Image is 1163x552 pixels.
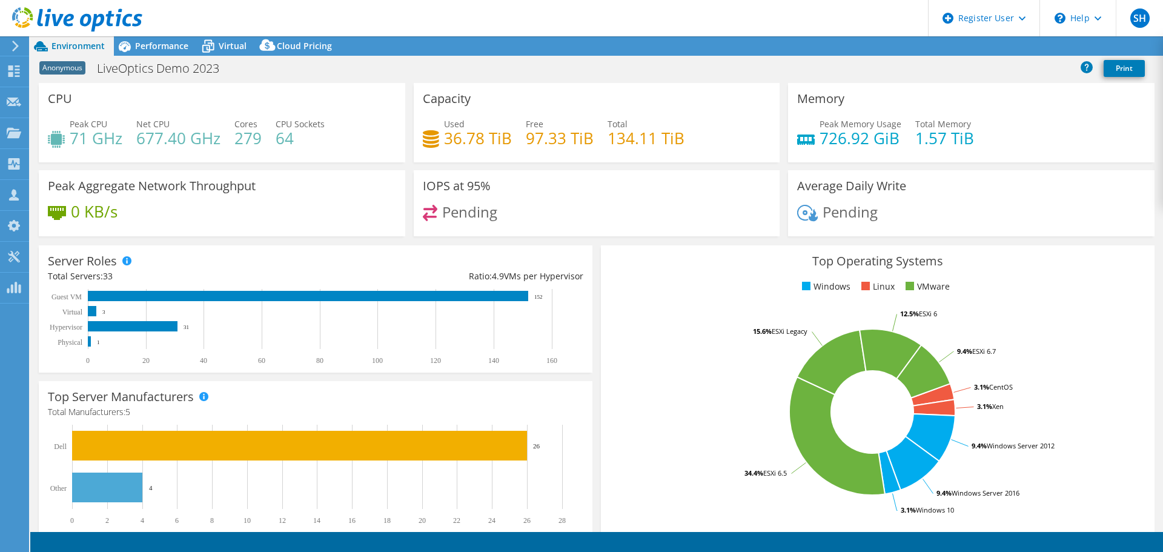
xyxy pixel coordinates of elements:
text: Virtual [62,308,83,316]
h4: 134.11 TiB [608,131,684,145]
h3: Capacity [423,92,471,105]
h4: 1.57 TiB [915,131,974,145]
tspan: 3.1% [977,402,992,411]
span: Performance [135,40,188,52]
tspan: ESXi Legacy [772,327,807,336]
text: 18 [383,516,391,525]
text: 16 [348,516,356,525]
text: 31 [184,324,189,330]
tspan: 3.1% [974,382,989,391]
span: Anonymous [39,61,85,75]
span: Peak Memory Usage [820,118,901,130]
h4: 36.78 TiB [444,131,512,145]
span: CPU Sockets [276,118,325,130]
span: Cloud Pricing [277,40,332,52]
span: 5 [125,406,130,417]
text: 140 [488,356,499,365]
span: Virtual [219,40,247,52]
h3: Peak Aggregate Network Throughput [48,179,256,193]
tspan: 9.4% [957,347,972,356]
div: Total Servers: [48,270,316,283]
text: Other [50,484,67,493]
h3: Server Roles [48,254,117,268]
text: 120 [430,356,441,365]
text: 1 [97,339,100,345]
h4: 71 GHz [70,131,122,145]
text: 0 [86,356,90,365]
tspan: 12.5% [900,309,919,318]
text: 26 [523,516,531,525]
text: 28 [558,516,566,525]
span: Used [444,118,465,130]
text: Guest VM [51,293,82,301]
h4: 97.33 TiB [526,131,594,145]
text: 40 [200,356,207,365]
text: 20 [419,516,426,525]
h1: LiveOptics Demo 2023 [91,62,238,75]
span: 4.9 [492,270,504,282]
h4: 726.92 GiB [820,131,901,145]
h4: 64 [276,131,325,145]
span: Cores [234,118,257,130]
text: 152 [534,294,543,300]
tspan: ESXi 6 [919,309,937,318]
text: 160 [546,356,557,365]
text: 2 [105,516,109,525]
span: Environment [51,40,105,52]
span: Total [608,118,628,130]
h4: Total Manufacturers: [48,405,583,419]
text: Physical [58,338,82,347]
h4: 677.40 GHz [136,131,220,145]
h3: Memory [797,92,844,105]
tspan: ESXi 6.5 [763,468,787,477]
tspan: 9.4% [972,441,987,450]
text: 12 [279,516,286,525]
span: Pending [823,202,878,222]
div: Ratio: VMs per Hypervisor [316,270,583,283]
span: Net CPU [136,118,170,130]
tspan: 15.6% [753,327,772,336]
span: Total Memory [915,118,971,130]
text: 80 [316,356,323,365]
tspan: 3.1% [901,505,916,514]
tspan: Xen [992,402,1004,411]
text: Dell [54,442,67,451]
span: 33 [103,270,113,282]
tspan: 9.4% [936,488,952,497]
a: Print [1104,60,1145,77]
text: 3 [102,309,105,315]
li: VMware [903,280,950,293]
text: Hypervisor [50,323,82,331]
tspan: Windows Server 2012 [987,441,1055,450]
h3: Top Operating Systems [610,254,1145,268]
text: 14 [313,516,320,525]
li: Linux [858,280,895,293]
h3: Top Server Manufacturers [48,390,194,404]
text: 6 [175,516,179,525]
tspan: Windows 10 [916,505,954,514]
tspan: Windows Server 2016 [952,488,1019,497]
text: 26 [533,442,540,450]
text: 10 [244,516,251,525]
text: 8 [210,516,214,525]
text: 4 [141,516,144,525]
span: SH [1130,8,1150,28]
tspan: ESXi 6.7 [972,347,996,356]
h3: IOPS at 95% [423,179,491,193]
text: 22 [453,516,460,525]
li: Windows [799,280,850,293]
tspan: CentOS [989,382,1013,391]
text: 4 [149,484,153,491]
text: 24 [488,516,495,525]
span: Peak CPU [70,118,107,130]
h4: 0 KB/s [71,205,118,218]
tspan: 34.4% [744,468,763,477]
h3: Average Daily Write [797,179,906,193]
text: 0 [70,516,74,525]
h4: 279 [234,131,262,145]
span: Pending [442,202,497,222]
svg: \n [1055,13,1065,24]
text: 100 [372,356,383,365]
h3: CPU [48,92,72,105]
text: 20 [142,356,150,365]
